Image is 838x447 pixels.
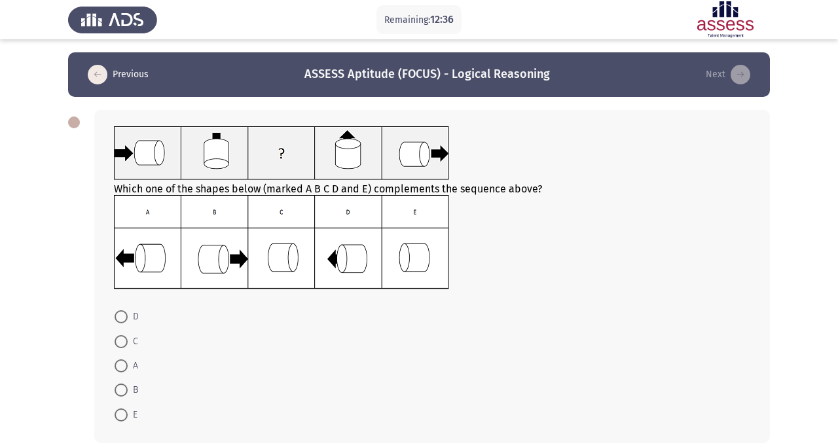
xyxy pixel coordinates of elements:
[128,334,138,349] span: C
[68,1,157,38] img: Assess Talent Management logo
[114,126,750,292] div: Which one of the shapes below (marked A B C D and E) complements the sequence above?
[114,195,449,289] img: UkFYYV8wMjNfQi5wbmcxNjkxMjk4MDc2NTI3.png
[84,64,153,85] button: load previous page
[681,1,770,38] img: Assessment logo of ASSESS Focus 4 Module Assessment (EN/AR) (Advanced - IB)
[114,126,449,180] img: UkFYYV8wMjNfQS5wbmcxNjkxMjk4MDYxNDIw.png
[384,12,454,28] p: Remaining:
[128,407,137,423] span: E
[128,382,138,398] span: B
[702,64,754,85] button: load next page
[304,66,550,82] h3: ASSESS Aptitude (FOCUS) - Logical Reasoning
[128,309,139,325] span: D
[430,13,454,26] span: 12:36
[128,358,138,374] span: A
